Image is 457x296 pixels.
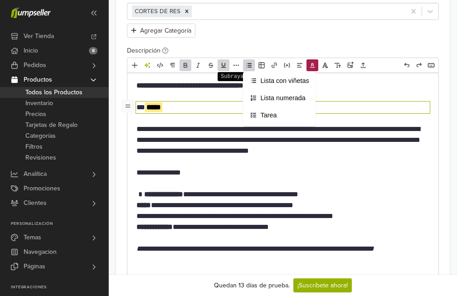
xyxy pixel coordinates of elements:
[25,131,56,141] span: Categorías
[129,59,141,71] a: Añadir
[11,221,108,227] p: Personalización
[205,59,217,71] a: Eliminado
[357,59,369,71] a: Subir archivos
[243,59,255,71] a: Lista
[25,98,53,109] span: Inventario
[306,59,318,71] a: Color del texto
[154,59,166,71] a: HTML
[180,59,191,71] a: Negrita
[24,167,47,181] span: Analítica
[24,73,52,87] span: Productos
[24,196,47,210] span: Clientes
[24,245,57,259] span: Navegacion
[25,152,56,163] span: Revisiones
[192,59,204,71] a: Cursiva
[25,141,43,152] span: Filtros
[141,59,153,71] a: Herramientas de IA
[182,5,192,17] div: Remove [object Object]
[11,285,108,290] p: Integraciones
[401,59,413,71] a: Deshacer
[268,59,280,71] a: Enlace
[281,59,293,71] a: Incrustar
[25,87,83,98] span: Todos los Productos
[24,44,38,58] span: Inicio
[25,109,46,120] span: Precios
[332,59,344,71] a: Tamaño de fuente
[261,76,309,85] span: Lista con viñetas
[230,59,242,71] a: Más formato
[345,59,356,71] a: Subir imágenes
[256,59,267,71] a: Tabla
[218,59,229,71] a: Subrayado
[261,111,309,120] span: Tarea
[24,259,45,274] span: Páginas
[261,93,309,102] span: Lista numerada
[135,8,180,15] span: CORTES DE RES
[24,29,54,44] span: Ver Tienda
[425,59,437,71] a: Atajos
[122,100,134,112] a: Alternar
[167,59,179,71] a: Formato
[24,58,46,73] span: Pedidos
[89,47,97,54] span: 6
[127,24,195,38] button: Agregar Categoría
[24,181,60,196] span: Promociones
[319,59,331,71] a: Fuente
[293,278,352,292] a: ¡Suscríbete ahora!
[214,281,290,290] div: Quedan 13 días de prueba.
[24,230,41,245] span: Temas
[413,59,425,71] a: Rehacer
[25,120,78,131] span: Tarjetas de Regalo
[127,46,168,56] label: Descripción
[294,59,306,71] a: Alineación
